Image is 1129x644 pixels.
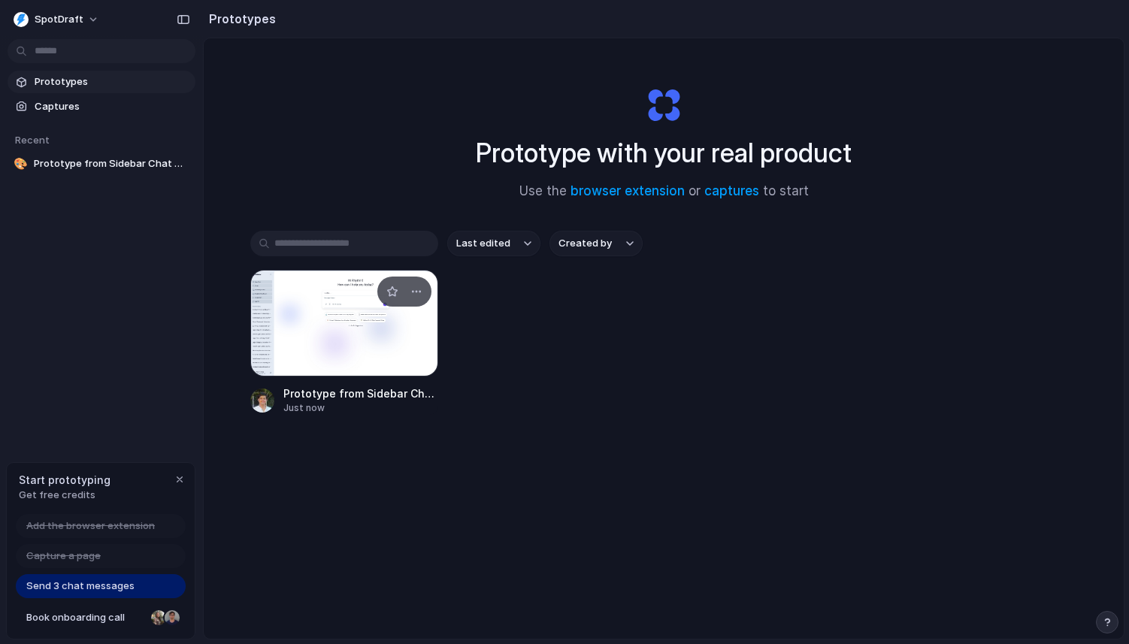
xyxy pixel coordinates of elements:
span: Recent [15,134,50,146]
button: SpotDraft [8,8,107,32]
span: Prototypes [35,74,189,89]
span: Prototype from Sidebar Chat New [283,385,438,401]
h1: Prototype with your real product [476,133,852,173]
div: 🎨 [14,156,28,171]
span: Use the or to start [519,182,809,201]
a: browser extension [571,183,685,198]
span: Start prototyping [19,472,110,488]
button: Last edited [447,231,540,256]
span: Capture a page [26,549,101,564]
a: 🎨Prototype from Sidebar Chat New [8,153,195,175]
button: Created by [549,231,643,256]
span: Captures [35,99,189,114]
span: Send 3 chat messages [26,579,135,594]
a: captures [704,183,759,198]
span: Add the browser extension [26,519,155,534]
a: Book onboarding call [16,606,186,630]
a: Prototypes [8,71,195,93]
span: Last edited [456,236,510,251]
span: Prototype from Sidebar Chat New [34,156,189,171]
h2: Prototypes [203,10,276,28]
div: Nicole Kubica [150,609,168,627]
a: Captures [8,95,195,118]
div: Just now [283,401,438,415]
span: Get free credits [19,488,110,503]
a: Prototype from Sidebar Chat NewPrototype from Sidebar Chat NewJust now [250,270,438,415]
span: Book onboarding call [26,610,145,625]
div: Christian Iacullo [163,609,181,627]
span: SpotDraft [35,12,83,27]
span: Created by [558,236,612,251]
